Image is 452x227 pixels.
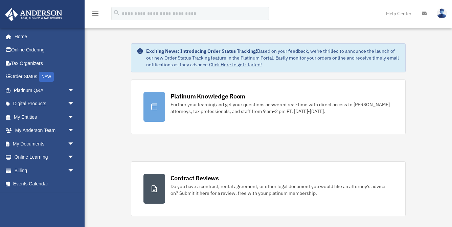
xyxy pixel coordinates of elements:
a: Home [5,30,81,43]
a: My Entitiesarrow_drop_down [5,110,85,124]
a: Platinum Knowledge Room Further your learning and get your questions answered real-time with dire... [131,80,406,134]
span: arrow_drop_down [68,110,81,124]
img: User Pic [437,8,447,18]
a: Online Learningarrow_drop_down [5,151,85,164]
span: arrow_drop_down [68,164,81,178]
a: My Anderson Teamarrow_drop_down [5,124,85,137]
div: Contract Reviews [171,174,219,182]
div: Do you have a contract, rental agreement, or other legal document you would like an attorney's ad... [171,183,393,197]
a: Contract Reviews Do you have a contract, rental agreement, or other legal document you would like... [131,161,406,216]
img: Anderson Advisors Platinum Portal [3,8,64,21]
span: arrow_drop_down [68,124,81,138]
a: Digital Productsarrow_drop_down [5,97,85,111]
a: Billingarrow_drop_down [5,164,85,177]
a: menu [91,12,99,18]
i: search [113,9,120,17]
i: menu [91,9,99,18]
a: Events Calendar [5,177,85,191]
span: arrow_drop_down [68,84,81,97]
a: Platinum Q&Aarrow_drop_down [5,84,85,97]
span: arrow_drop_down [68,137,81,151]
a: Click Here to get started! [209,62,262,68]
div: NEW [39,72,54,82]
span: arrow_drop_down [68,151,81,164]
a: My Documentsarrow_drop_down [5,137,85,151]
div: Platinum Knowledge Room [171,92,246,100]
div: Based on your feedback, we're thrilled to announce the launch of our new Order Status Tracking fe... [146,48,400,68]
a: Tax Organizers [5,56,85,70]
span: arrow_drop_down [68,97,81,111]
strong: Exciting News: Introducing Order Status Tracking! [146,48,257,54]
a: Order StatusNEW [5,70,85,84]
div: Further your learning and get your questions answered real-time with direct access to [PERSON_NAM... [171,101,393,115]
a: Online Ordering [5,43,85,57]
